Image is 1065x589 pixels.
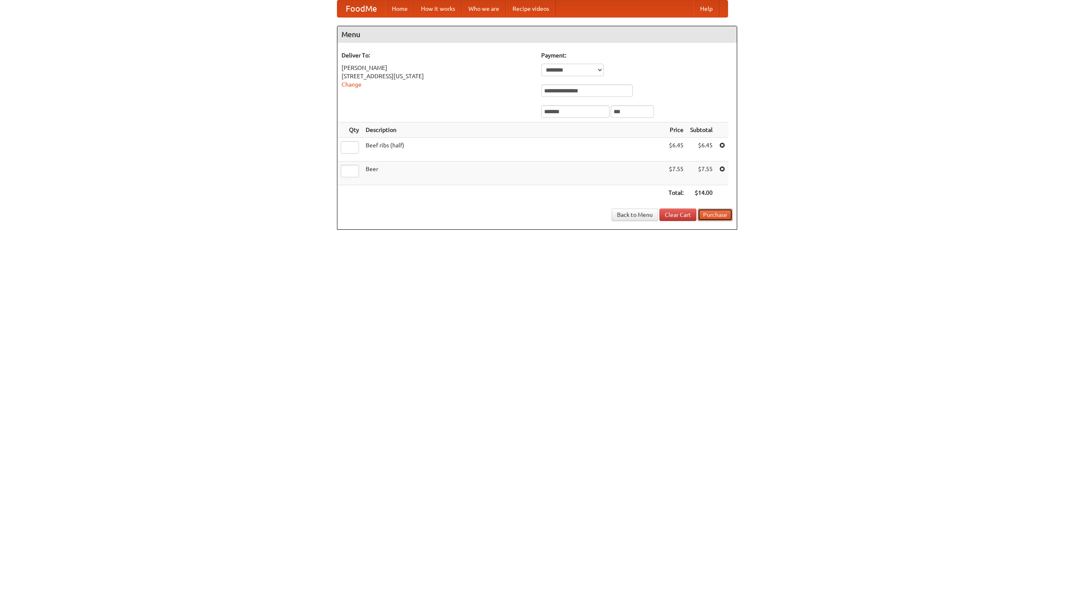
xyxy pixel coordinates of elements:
[506,0,556,17] a: Recipe videos
[342,72,533,80] div: [STREET_ADDRESS][US_STATE]
[342,64,533,72] div: [PERSON_NAME]
[362,162,665,185] td: Beer
[385,0,414,17] a: Home
[665,185,687,201] th: Total:
[659,209,696,221] a: Clear Cart
[362,122,665,138] th: Description
[541,51,733,60] h5: Payment:
[687,138,716,162] td: $6.45
[462,0,506,17] a: Who we are
[337,0,385,17] a: FoodMe
[337,26,737,43] h4: Menu
[342,81,362,88] a: Change
[687,122,716,138] th: Subtotal
[693,0,719,17] a: Help
[362,138,665,162] td: Beef ribs (half)
[698,209,733,221] button: Purchase
[337,122,362,138] th: Qty
[665,162,687,185] td: $7.55
[687,185,716,201] th: $14.00
[414,0,462,17] a: How it works
[342,51,533,60] h5: Deliver To:
[612,209,658,221] a: Back to Menu
[665,138,687,162] td: $6.45
[687,162,716,185] td: $7.55
[665,122,687,138] th: Price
